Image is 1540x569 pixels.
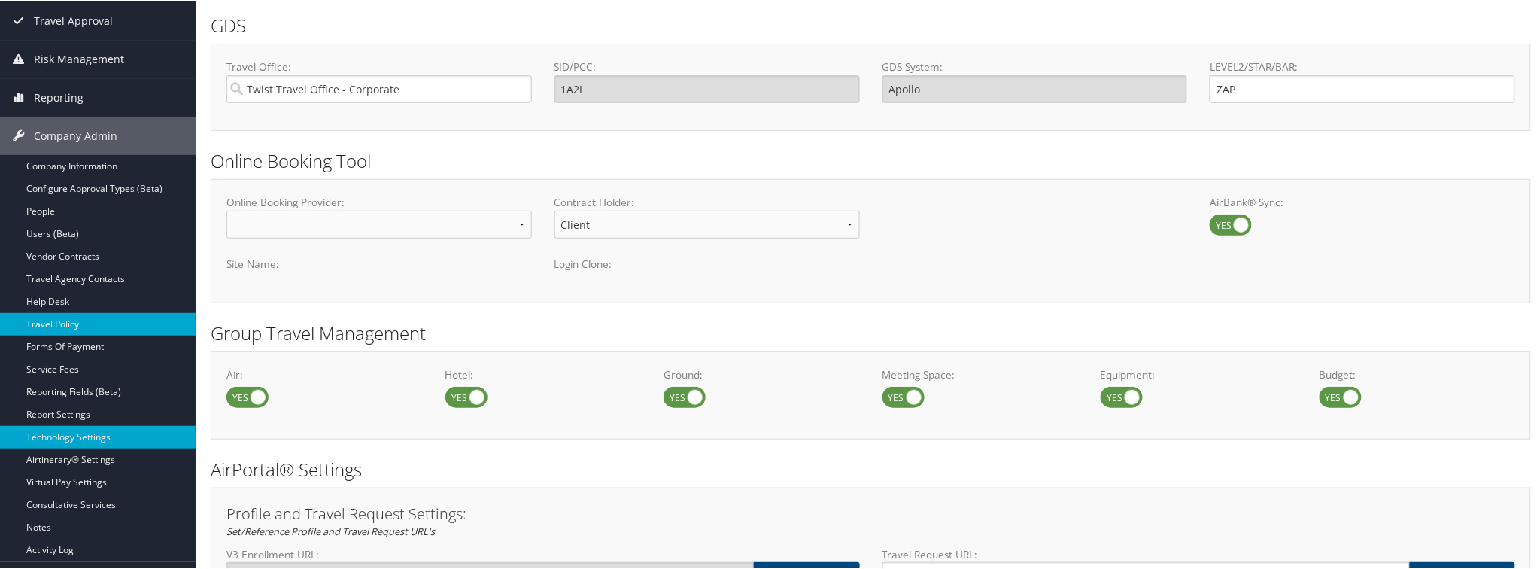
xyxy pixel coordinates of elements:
[882,367,1079,382] label: Meeting Space:
[211,320,1531,345] h2: Group Travel Management
[34,117,117,154] span: Company Admin
[1320,367,1516,382] label: Budget:
[34,78,84,116] span: Reporting
[554,59,860,74] label: SID/PCC:
[211,12,1520,38] h2: GDS
[1210,59,1515,74] label: LEVEL2/STAR/BAR:
[226,59,532,74] label: Travel Office:
[226,506,1515,521] h3: Profile and Travel Request Settings:
[554,194,860,209] label: Contract Holder:
[34,2,113,39] span: Travel Approval
[211,148,1531,173] h2: Online Booking Tool
[226,194,532,209] label: Online Booking Provider:
[882,59,1188,74] label: GDS System:
[882,546,1516,561] label: Travel Request URL:
[1101,367,1297,382] label: Equipment:
[664,367,860,382] label: Ground:
[226,524,435,537] em: Set/Reference Profile and Travel Request URL's
[1210,194,1515,209] label: AirBank® Sync:
[226,546,860,561] label: V3 Enrollment URL:
[211,456,1531,482] h2: AirPortal® Settings
[226,367,423,382] label: Air:
[554,256,860,271] label: Login Clone:
[226,256,532,271] label: Site Name:
[445,367,642,382] label: Hotel:
[34,40,124,78] span: Risk Management
[1210,214,1252,235] label: AirBank® Sync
